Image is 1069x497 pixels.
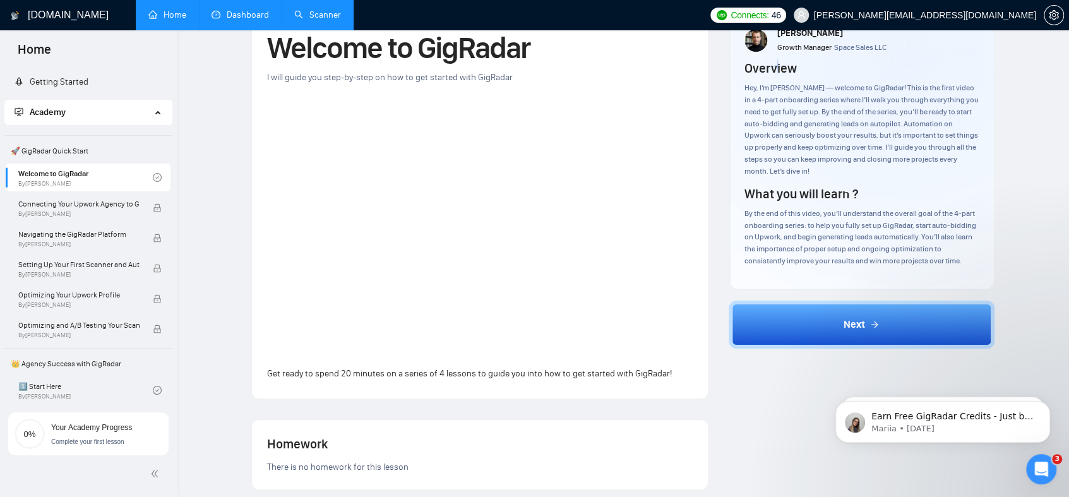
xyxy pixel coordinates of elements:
[150,467,163,480] span: double-left
[772,8,781,22] span: 46
[6,138,170,164] span: 🚀 GigRadar Quick Start
[51,423,132,432] span: Your Academy Progress
[18,164,153,191] a: Welcome to GigRadarBy[PERSON_NAME]
[153,294,162,303] span: lock
[744,82,979,177] div: Hey, I’m [PERSON_NAME] — welcome to GigRadar! This is the first video in a 4-part onboarding seri...
[1026,454,1056,484] iframe: Intercom live chat
[4,69,172,95] li: Getting Started
[744,208,979,267] div: By the end of this video, you’ll understand the overall goal of the 4-part onboarding series: to ...
[267,462,409,472] span: There is no homework for this lesson
[18,289,140,301] span: Optimizing Your Upwork Profile
[18,271,140,278] span: By [PERSON_NAME]
[15,107,66,117] span: Academy
[148,9,186,20] a: homeHome
[18,332,140,339] span: By [PERSON_NAME]
[267,368,672,379] span: Get ready to spend 20 minutes on a series of 4 lessons to guide you into how to get started with ...
[18,258,140,271] span: Setting Up Your First Scanner and Auto-Bidder
[212,9,269,20] a: dashboardDashboard
[6,351,170,376] span: 👑 Agency Success with GigRadar
[717,10,727,20] img: upwork-logo.png
[18,210,140,218] span: By [PERSON_NAME]
[729,301,994,349] button: Next
[294,9,341,20] a: searchScanner
[777,28,843,39] span: [PERSON_NAME]
[18,228,140,241] span: Navigating the GigRadar Platform
[153,173,162,182] span: check-circle
[816,374,1069,463] iframe: Intercom notifications message
[8,40,61,67] span: Home
[15,429,45,438] span: 0%
[1044,10,1063,20] span: setting
[153,386,162,395] span: check-circle
[18,198,140,210] span: Connecting Your Upwork Agency to GigRadar
[18,301,140,309] span: By [PERSON_NAME]
[30,107,66,117] span: Academy
[744,59,797,77] h4: Overview
[1052,454,1062,464] span: 3
[731,8,768,22] span: Connects:
[267,34,693,62] h1: Welcome to GigRadar
[745,29,768,52] img: vlad-t.jpg
[1044,5,1064,25] button: setting
[18,376,153,404] a: 1️⃣ Start HereBy[PERSON_NAME]
[777,43,832,52] span: Growth Manager
[744,185,858,203] h4: What you will learn ?
[267,72,513,83] span: I will guide you step-by-step on how to get started with GigRadar
[153,325,162,333] span: lock
[51,438,124,445] span: Complete your first lesson
[834,43,887,52] span: Space Sales LLC
[267,435,693,453] h4: Homework
[15,76,88,87] a: rocketGetting Started
[18,241,140,248] span: By [PERSON_NAME]
[153,264,162,273] span: lock
[18,319,140,332] span: Optimizing and A/B Testing Your Scanner for Better Results
[153,234,162,243] span: lock
[153,203,162,212] span: lock
[797,11,806,20] span: user
[843,317,864,332] span: Next
[11,6,20,26] img: logo
[15,107,23,116] span: fund-projection-screen
[1044,10,1064,20] a: setting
